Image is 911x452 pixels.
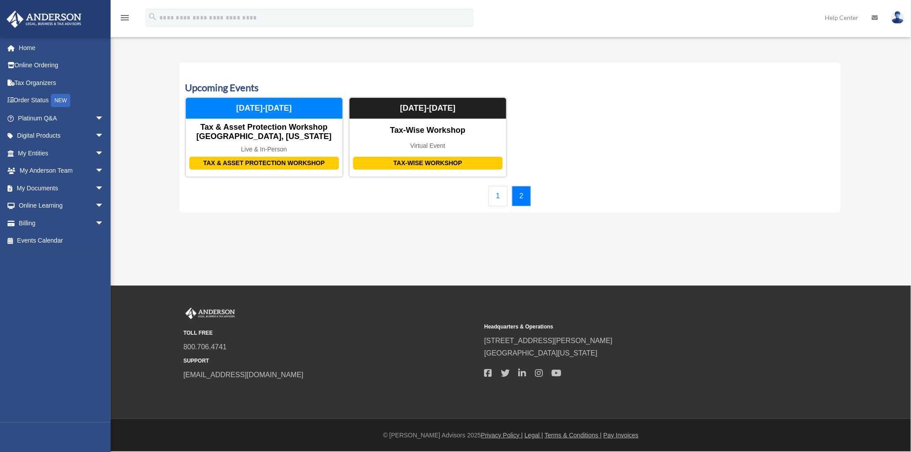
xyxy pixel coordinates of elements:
[484,337,613,344] a: [STREET_ADDRESS][PERSON_NAME]
[6,162,117,180] a: My Anderson Teamarrow_drop_down
[6,179,117,197] a: My Documentsarrow_drop_down
[184,343,227,351] a: 800.706.4741
[111,430,911,441] div: © [PERSON_NAME] Advisors 2025
[184,308,237,319] img: Anderson Advisors Platinum Portal
[349,97,507,177] a: Tax-Wise Workshop Tax-Wise Workshop Virtual Event [DATE]-[DATE]
[603,432,638,439] a: Pay Invoices
[350,142,506,150] div: Virtual Event
[350,98,506,119] div: [DATE]-[DATE]
[484,322,779,332] small: Headquarters & Operations
[95,127,113,145] span: arrow_drop_down
[525,432,543,439] a: Legal |
[189,157,339,170] div: Tax & Asset Protection Workshop
[95,197,113,215] span: arrow_drop_down
[545,432,602,439] a: Terms & Conditions |
[184,371,304,379] a: [EMAIL_ADDRESS][DOMAIN_NAME]
[119,12,130,23] i: menu
[185,81,834,95] h3: Upcoming Events
[6,144,117,162] a: My Entitiesarrow_drop_down
[148,12,158,22] i: search
[186,146,342,153] div: Live & In-Person
[6,197,117,215] a: Online Learningarrow_drop_down
[4,11,84,28] img: Anderson Advisors Platinum Portal
[51,94,70,107] div: NEW
[95,214,113,232] span: arrow_drop_down
[184,356,478,366] small: SUPPORT
[95,179,113,197] span: arrow_drop_down
[95,162,113,180] span: arrow_drop_down
[95,144,113,162] span: arrow_drop_down
[891,11,904,24] img: User Pic
[6,214,117,232] a: Billingarrow_drop_down
[353,157,503,170] div: Tax-Wise Workshop
[481,432,523,439] a: Privacy Policy |
[6,74,117,92] a: Tax Organizers
[95,109,113,127] span: arrow_drop_down
[6,232,113,250] a: Events Calendar
[6,127,117,145] a: Digital Productsarrow_drop_down
[186,123,342,142] div: Tax & Asset Protection Workshop [GEOGRAPHIC_DATA], [US_STATE]
[185,97,343,177] a: Tax & Asset Protection Workshop Tax & Asset Protection Workshop [GEOGRAPHIC_DATA], [US_STATE] Liv...
[350,126,506,135] div: Tax-Wise Workshop
[6,109,117,127] a: Platinum Q&Aarrow_drop_down
[512,186,531,206] a: 2
[119,15,130,23] a: menu
[186,98,342,119] div: [DATE]-[DATE]
[184,328,478,338] small: TOLL FREE
[484,349,598,357] a: [GEOGRAPHIC_DATA][US_STATE]
[6,57,117,74] a: Online Ordering
[6,39,117,57] a: Home
[6,92,117,110] a: Order StatusNEW
[488,186,507,206] a: 1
